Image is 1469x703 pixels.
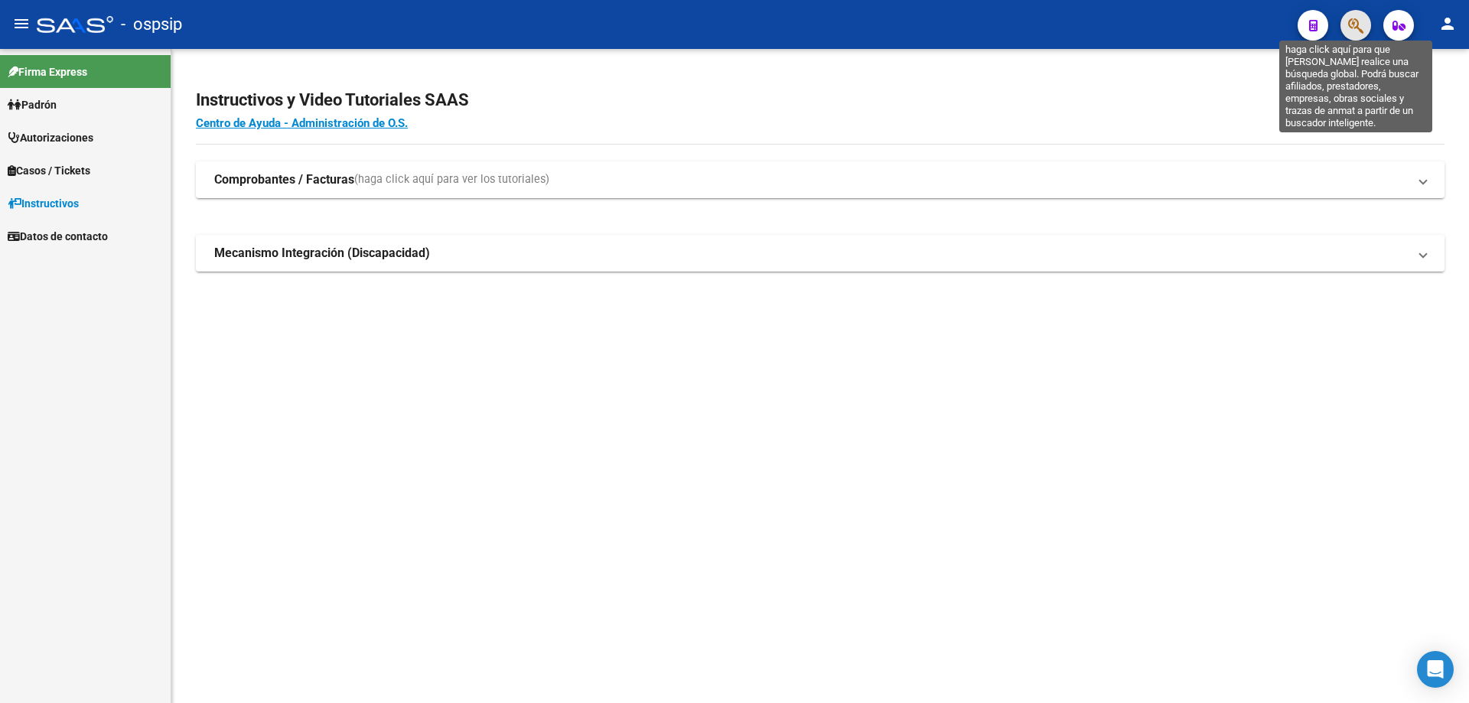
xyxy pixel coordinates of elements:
div: Open Intercom Messenger [1417,651,1454,688]
span: - ospsip [121,8,182,41]
span: Padrón [8,96,57,113]
mat-icon: person [1438,15,1457,33]
span: Autorizaciones [8,129,93,146]
span: Casos / Tickets [8,162,90,179]
mat-icon: menu [12,15,31,33]
strong: Comprobantes / Facturas [214,171,354,188]
strong: Mecanismo Integración (Discapacidad) [214,245,430,262]
span: Firma Express [8,63,87,80]
h2: Instructivos y Video Tutoriales SAAS [196,86,1445,115]
a: Centro de Ayuda - Administración de O.S. [196,116,408,130]
span: Datos de contacto [8,228,108,245]
mat-expansion-panel-header: Comprobantes / Facturas(haga click aquí para ver los tutoriales) [196,161,1445,198]
span: (haga click aquí para ver los tutoriales) [354,171,549,188]
mat-expansion-panel-header: Mecanismo Integración (Discapacidad) [196,235,1445,272]
span: Instructivos [8,195,79,212]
